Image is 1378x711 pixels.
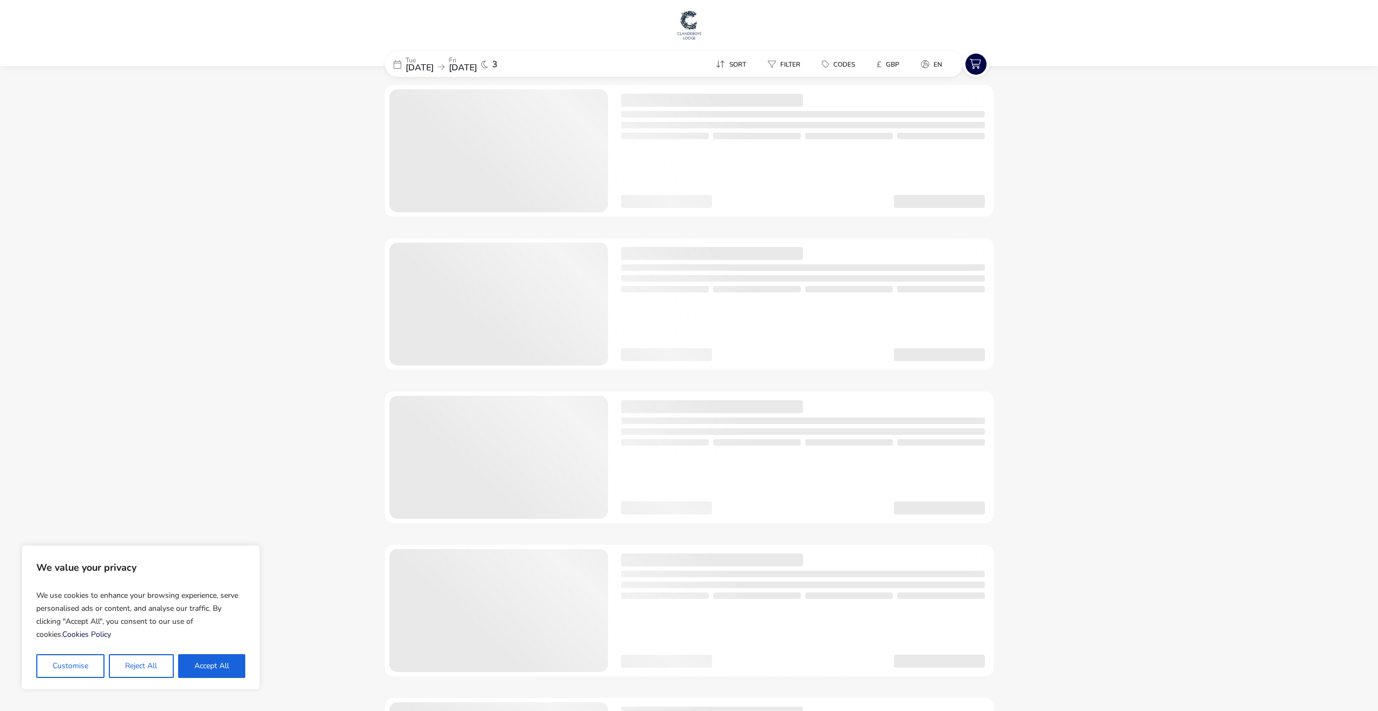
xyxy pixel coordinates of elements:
[109,654,173,678] button: Reject All
[449,62,477,74] span: [DATE]
[406,57,434,63] p: Tue
[833,60,855,69] span: Codes
[759,56,813,72] naf-pibe-menu-bar-item: Filter
[449,57,477,63] p: Fri
[178,654,245,678] button: Accept All
[729,60,746,69] span: Sort
[385,51,547,77] div: Tue[DATE]Fri[DATE]3
[813,56,864,72] button: Codes
[933,60,942,69] span: en
[22,545,260,689] div: We value your privacy
[912,56,951,72] button: en
[759,56,809,72] button: Filter
[912,56,955,72] naf-pibe-menu-bar-item: en
[36,654,105,678] button: Customise
[886,60,899,69] span: GBP
[707,56,755,72] button: Sort
[36,585,245,645] p: We use cookies to enhance your browsing experience, serve personalised ads or content, and analys...
[406,62,434,74] span: [DATE]
[780,60,800,69] span: Filter
[36,557,245,578] p: We value your privacy
[707,56,759,72] naf-pibe-menu-bar-item: Sort
[868,56,908,72] button: £GBP
[868,56,912,72] naf-pibe-menu-bar-item: £GBP
[877,59,881,70] i: £
[676,9,703,41] img: Main Website
[813,56,868,72] naf-pibe-menu-bar-item: Codes
[492,60,498,69] span: 3
[62,629,111,640] a: Cookies Policy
